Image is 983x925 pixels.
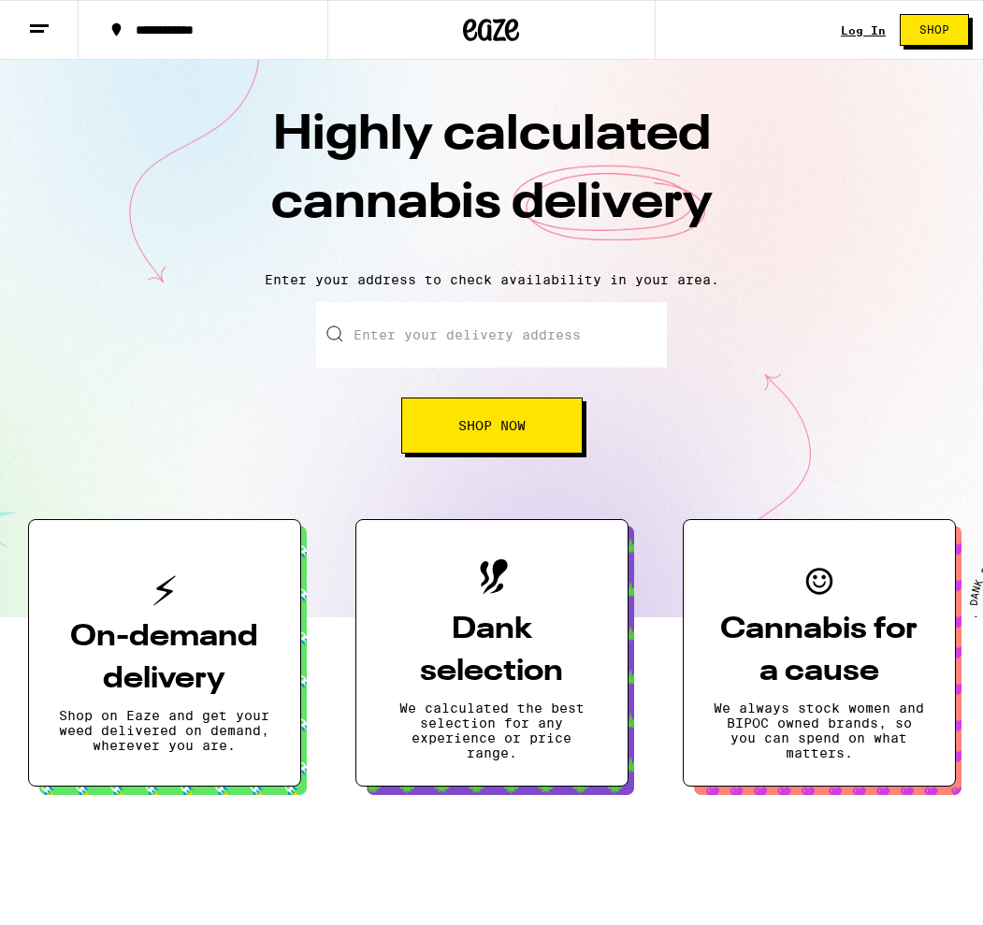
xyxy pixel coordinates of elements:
[386,609,598,693] h3: Dank selection
[59,708,270,753] p: Shop on Eaze and get your weed delivered on demand, wherever you are.
[714,701,925,760] p: We always stock women and BIPOC owned brands, so you can spend on what matters.
[59,616,270,701] h3: On-demand delivery
[355,519,629,787] button: Dank selectionWe calculated the best selection for any experience or price range.
[458,419,526,432] span: Shop Now
[900,14,969,46] button: Shop
[886,14,983,46] a: Shop
[683,519,956,787] button: Cannabis for a causeWe always stock women and BIPOC owned brands, so you can spend on what matters.
[19,272,964,287] p: Enter your address to check availability in your area.
[165,102,819,257] h1: Highly calculated cannabis delivery
[401,397,583,454] button: Shop Now
[386,701,598,760] p: We calculated the best selection for any experience or price range.
[28,519,301,787] button: On-demand deliveryShop on Eaze and get your weed delivered on demand, wherever you are.
[316,302,667,368] input: Enter your delivery address
[841,24,886,36] a: Log In
[919,24,949,36] span: Shop
[714,609,925,693] h3: Cannabis for a cause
